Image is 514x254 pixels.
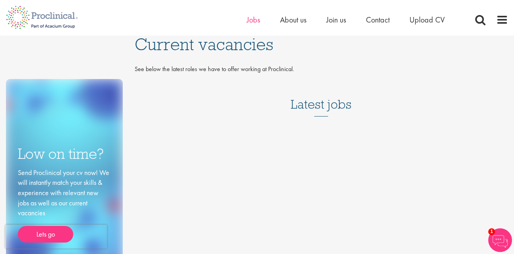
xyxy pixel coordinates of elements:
[291,78,352,117] h3: Latest jobs
[366,15,390,25] a: Contact
[409,15,445,25] a: Upload CV
[488,228,495,235] span: 1
[488,228,512,252] img: Chatbot
[18,146,111,162] h3: Low on time?
[280,15,306,25] a: About us
[18,167,111,243] div: Send Proclinical your cv now! We will instantly match your skills & experience with relevant new ...
[6,225,107,248] iframe: reCAPTCHA
[135,34,273,55] span: Current vacancies
[326,15,346,25] a: Join us
[135,65,508,74] p: See below the latest roles we have to offer working at Proclinical.
[247,15,260,25] a: Jobs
